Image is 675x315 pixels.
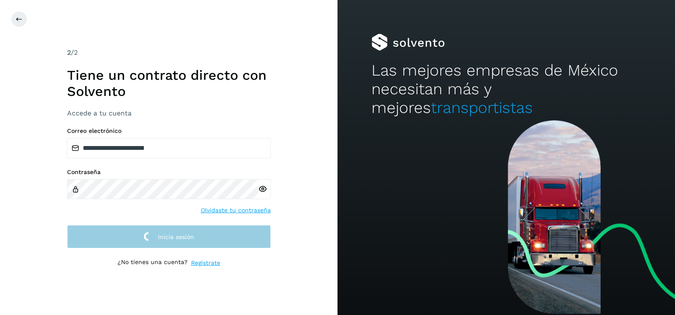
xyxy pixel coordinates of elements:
a: Olvidaste tu contraseña [201,206,271,215]
h2: Las mejores empresas de México necesitan más y mejores [371,61,641,118]
div: /2 [67,48,271,58]
h3: Accede a tu cuenta [67,109,271,117]
label: Correo electrónico [67,127,271,135]
span: Inicia sesión [158,234,194,240]
label: Contraseña [67,169,271,176]
a: Regístrate [191,259,220,267]
button: Inicia sesión [67,225,271,248]
p: ¿No tienes una cuenta? [118,259,188,267]
span: transportistas [431,98,533,117]
h1: Tiene un contrato directo con Solvento [67,67,271,100]
span: 2 [67,48,71,56]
